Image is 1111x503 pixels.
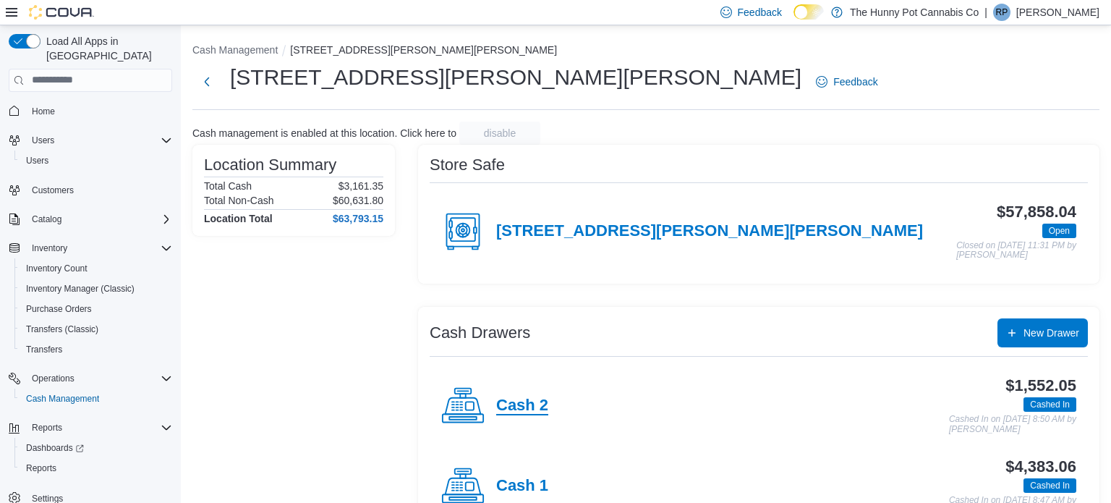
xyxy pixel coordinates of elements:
span: New Drawer [1023,326,1079,340]
h3: Location Summary [204,156,336,174]
button: Cash Management [192,44,278,56]
span: Users [26,155,48,166]
a: Dashboards [20,439,90,457]
span: Cashed In [1030,479,1070,492]
button: Reports [3,418,178,438]
button: Reports [26,419,68,436]
a: Home [26,103,61,120]
button: New Drawer [997,318,1088,347]
h4: $63,793.15 [333,213,383,224]
a: Feedback [810,67,883,96]
p: The Hunny Pot Cannabis Co [850,4,979,21]
button: Customers [3,179,178,200]
button: Catalog [26,211,67,228]
button: Reports [14,458,178,478]
span: Users [26,132,172,149]
span: Cashed In [1030,398,1070,411]
button: Catalog [3,209,178,229]
span: Users [20,152,172,169]
a: Users [20,152,54,169]
span: Reports [26,419,172,436]
h3: $57,858.04 [997,203,1076,221]
span: Purchase Orders [26,303,92,315]
span: Open [1042,224,1076,238]
span: Users [32,135,54,146]
a: Transfers [20,341,68,358]
span: Purchase Orders [20,300,172,318]
h3: $4,383.06 [1005,458,1076,475]
span: Reports [20,460,172,477]
h3: $1,552.05 [1005,377,1076,394]
span: Inventory [26,240,172,257]
span: Catalog [26,211,172,228]
button: Transfers (Classic) [14,319,178,339]
span: Transfers [20,341,172,358]
h4: Cash 1 [496,477,548,496]
span: Load All Apps in [GEOGRAPHIC_DATA] [41,34,172,63]
h4: Cash 2 [496,397,548,415]
button: Home [3,101,178,122]
span: Cash Management [20,390,172,407]
a: Transfers (Classic) [20,321,104,338]
span: Inventory Manager (Classic) [20,280,172,297]
span: Cashed In [1023,478,1076,493]
span: Inventory Count [20,260,172,277]
p: $3,161.35 [339,180,383,192]
nav: An example of EuiBreadcrumbs [192,43,1099,60]
button: Operations [3,368,178,389]
a: Inventory Manager (Classic) [20,280,140,297]
button: Users [26,132,60,149]
button: Users [14,151,178,171]
h6: Total Non-Cash [204,195,274,206]
button: Purchase Orders [14,299,178,319]
button: Cash Management [14,389,178,409]
h3: Store Safe [430,156,505,174]
button: Inventory [3,238,178,258]
span: Home [26,102,172,120]
h6: Total Cash [204,180,252,192]
span: Feedback [738,5,782,20]
span: Open [1049,224,1070,237]
span: RP [996,4,1008,21]
span: Customers [26,181,172,199]
span: Transfers (Classic) [20,321,172,338]
h4: [STREET_ADDRESS][PERSON_NAME][PERSON_NAME] [496,222,923,241]
p: Cashed In on [DATE] 8:50 AM by [PERSON_NAME] [949,415,1076,434]
span: Inventory Count [26,263,88,274]
h3: Cash Drawers [430,324,530,342]
span: Operations [26,370,172,387]
button: Transfers [14,339,178,360]
span: Dashboards [20,439,172,457]
p: Cash management is enabled at this location. Click here to [192,127,456,139]
span: Reports [26,462,56,474]
span: Dashboards [26,442,84,454]
p: Closed on [DATE] 11:31 PM by [PERSON_NAME] [956,241,1076,261]
span: Customers [32,185,74,196]
span: Home [32,106,55,117]
span: Inventory [32,242,67,254]
button: Inventory Count [14,258,178,279]
img: Cova [29,5,94,20]
span: Inventory Manager (Classic) [26,283,135,295]
a: Cash Management [20,390,105,407]
p: | [984,4,987,21]
button: disable [459,122,540,145]
span: Operations [32,373,75,384]
button: [STREET_ADDRESS][PERSON_NAME][PERSON_NAME] [290,44,557,56]
span: Cash Management [26,393,99,405]
span: Reports [32,422,62,434]
a: Dashboards [14,438,178,458]
h4: Location Total [204,213,273,224]
span: Transfers [26,344,62,355]
button: Operations [26,370,80,387]
span: Feedback [833,75,877,89]
a: Purchase Orders [20,300,98,318]
p: $60,631.80 [333,195,383,206]
div: Roger Pease [993,4,1010,21]
p: [PERSON_NAME] [1016,4,1099,21]
button: Inventory Manager (Classic) [14,279,178,299]
a: Reports [20,460,62,477]
input: Dark Mode [793,4,824,20]
h1: [STREET_ADDRESS][PERSON_NAME][PERSON_NAME] [230,63,801,92]
button: Users [3,130,178,151]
